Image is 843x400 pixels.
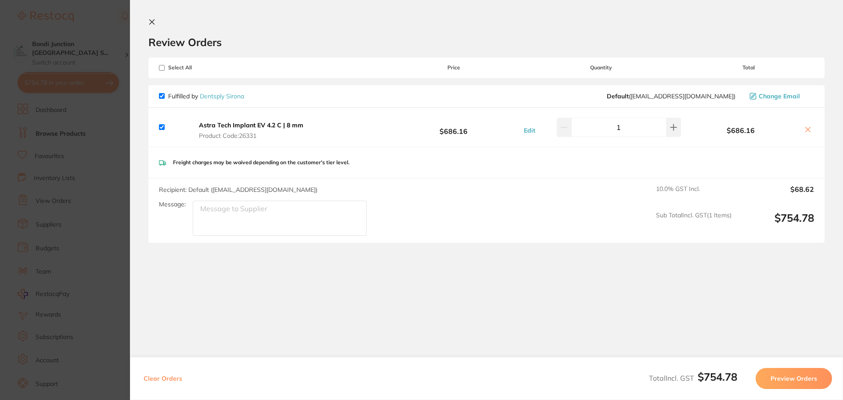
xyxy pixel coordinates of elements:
button: Edit [521,126,538,134]
output: $754.78 [739,212,814,236]
b: Astra Tech Implant EV 4.2 C | 8 mm [199,121,303,129]
span: Price [388,65,519,71]
label: Message: [159,201,186,208]
button: Preview Orders [756,368,832,389]
span: Total [683,65,814,71]
button: Clear Orders [141,368,185,389]
span: 10.0 % GST Incl. [656,185,731,205]
p: Fulfilled by [168,93,244,100]
span: Total Incl. GST [649,374,737,382]
b: $686.16 [683,126,798,134]
span: Product Code: 26331 [199,132,310,139]
p: Freight charges may be waived depending on the customer's tier level. [173,159,349,166]
span: Sub Total Incl. GST ( 1 Items) [656,212,731,236]
b: $754.78 [698,370,737,383]
a: Dentsply Sirona [200,92,244,100]
b: Default [607,92,629,100]
output: $68.62 [739,185,814,205]
b: $686.16 [388,119,519,135]
span: Select All [159,65,247,71]
span: Recipient: Default ( [EMAIL_ADDRESS][DOMAIN_NAME] ) [159,186,317,194]
button: Change Email [747,92,814,100]
button: Astra Tech Implant EV 4.2 C | 8 mm Product Code:26331 [196,121,313,140]
span: Quantity [519,65,683,71]
span: clientservices@dentsplysirona.com [607,93,735,100]
span: Change Email [759,93,800,100]
h2: Review Orders [148,36,825,49]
